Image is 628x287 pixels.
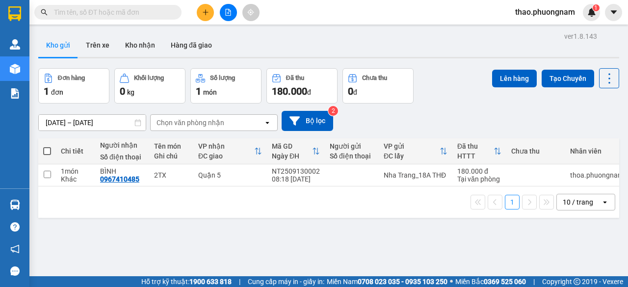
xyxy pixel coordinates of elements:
[507,6,583,18] span: thao.phuongnam
[197,4,214,21] button: plus
[570,171,624,179] div: thoa.phuongnam
[342,68,414,104] button: Chưa thu0đ
[605,4,622,21] button: caret-down
[330,152,374,160] div: Số điện thoại
[117,33,163,57] button: Kho nhận
[330,142,374,150] div: Người gửi
[193,138,267,164] th: Toggle SortBy
[210,75,235,81] div: Số lượng
[190,68,262,104] button: Số lượng1món
[263,119,271,127] svg: open
[505,195,520,209] button: 1
[51,88,63,96] span: đơn
[286,75,304,81] div: Đã thu
[10,244,20,254] span: notification
[120,85,125,97] span: 0
[100,153,144,161] div: Số điện thoại
[384,171,447,179] div: Nha Trang_18A THĐ
[593,4,600,11] sup: 1
[452,138,506,164] th: Toggle SortBy
[353,88,357,96] span: đ
[100,175,139,183] div: 0967410485
[134,75,164,81] div: Khối lượng
[328,106,338,116] sup: 2
[41,9,48,16] span: search
[239,276,240,287] span: |
[154,152,188,160] div: Ghi chú
[450,280,453,284] span: ⚪️
[272,85,307,97] span: 180.000
[10,200,20,210] img: warehouse-icon
[379,138,452,164] th: Toggle SortBy
[272,175,320,183] div: 08:18 [DATE]
[601,198,609,206] svg: open
[44,85,49,97] span: 1
[272,142,312,150] div: Mã GD
[242,4,260,21] button: aim
[272,167,320,175] div: NT2509130002
[203,88,217,96] span: món
[163,33,220,57] button: Hàng đã giao
[54,7,170,18] input: Tìm tên, số ĐT hoặc mã đơn
[384,142,440,150] div: VP gửi
[38,68,109,104] button: Đơn hàng1đơn
[196,85,201,97] span: 1
[154,171,188,179] div: 2TX
[307,88,311,96] span: đ
[609,8,618,17] span: caret-down
[61,167,90,175] div: 1 món
[564,31,597,42] div: ver 1.8.143
[154,142,188,150] div: Tên món
[61,175,90,183] div: Khác
[272,152,312,160] div: Ngày ĐH
[457,142,494,150] div: Đã thu
[198,171,262,179] div: Quận 5
[10,64,20,74] img: warehouse-icon
[38,33,78,57] button: Kho gửi
[198,142,254,150] div: VP nhận
[358,278,447,286] strong: 0708 023 035 - 0935 103 250
[348,85,353,97] span: 0
[202,9,209,16] span: plus
[574,278,580,285] span: copyright
[384,152,440,160] div: ĐC lấy
[362,75,387,81] div: Chưa thu
[511,147,560,155] div: Chưa thu
[563,197,593,207] div: 10 / trang
[198,152,254,160] div: ĐC giao
[267,138,325,164] th: Toggle SortBy
[189,278,232,286] strong: 1900 633 818
[78,33,117,57] button: Trên xe
[248,276,324,287] span: Cung cấp máy in - giấy in:
[10,39,20,50] img: warehouse-icon
[127,88,134,96] span: kg
[457,175,501,183] div: Tại văn phòng
[220,4,237,21] button: file-add
[327,276,447,287] span: Miền Nam
[141,276,232,287] span: Hỗ trợ kỹ thuật:
[484,278,526,286] strong: 0369 525 060
[100,141,144,149] div: Người nhận
[10,222,20,232] span: question-circle
[587,8,596,17] img: icon-new-feature
[39,115,146,130] input: Select a date range.
[457,167,501,175] div: 180.000 đ
[157,118,224,128] div: Chọn văn phòng nhận
[455,276,526,287] span: Miền Bắc
[225,9,232,16] span: file-add
[100,167,144,175] div: BÌNH
[594,4,598,11] span: 1
[10,266,20,276] span: message
[492,70,537,87] button: Lên hàng
[8,6,21,21] img: logo-vxr
[61,147,90,155] div: Chi tiết
[570,147,624,155] div: Nhân viên
[282,111,333,131] button: Bộ lọc
[457,152,494,160] div: HTTT
[533,276,535,287] span: |
[266,68,338,104] button: Đã thu180.000đ
[58,75,85,81] div: Đơn hàng
[10,88,20,99] img: solution-icon
[114,68,185,104] button: Khối lượng0kg
[247,9,254,16] span: aim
